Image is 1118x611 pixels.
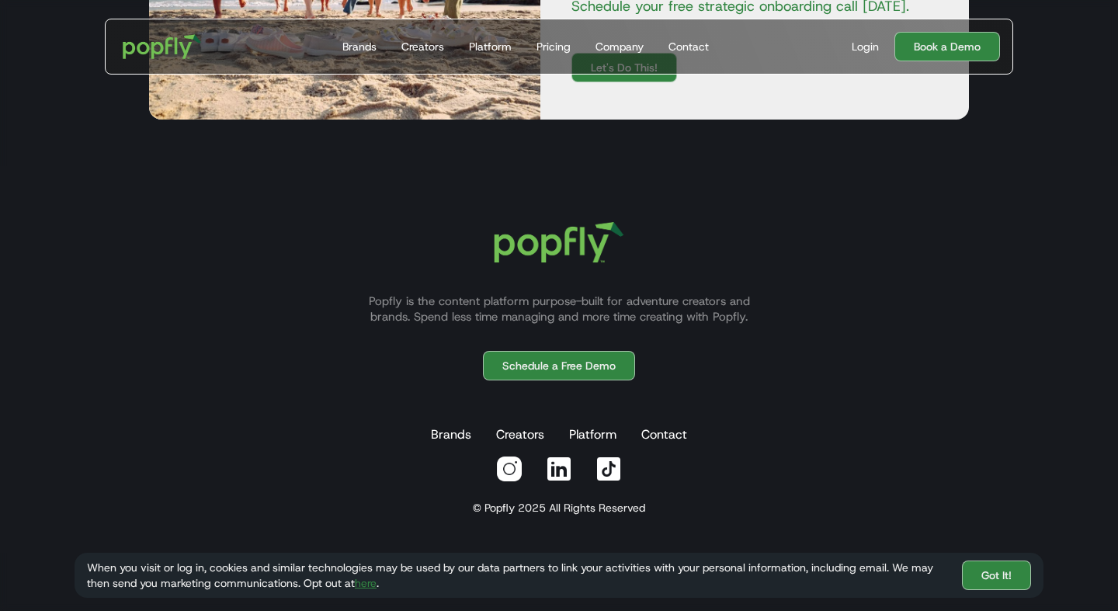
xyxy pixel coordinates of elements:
[473,500,645,516] div: © Popfly 2025 All Rights Reserved
[112,23,212,70] a: home
[595,39,644,54] div: Company
[662,19,715,74] a: Contact
[493,419,547,450] a: Creators
[401,39,444,54] div: Creators
[483,351,635,380] a: Schedule a Free Demo
[349,293,769,325] p: Popfly is the content platform purpose-built for adventure creators and brands. Spend less time m...
[355,576,377,590] a: here
[87,560,950,591] div: When you visit or log in, cookies and similar technologies may be used by our data partners to li...
[566,419,620,450] a: Platform
[638,419,690,450] a: Contact
[589,19,650,74] a: Company
[428,419,474,450] a: Brands
[852,39,879,54] div: Login
[668,39,709,54] div: Contact
[463,19,518,74] a: Platform
[536,39,571,54] div: Pricing
[395,19,450,74] a: Creators
[469,39,512,54] div: Platform
[845,39,885,54] a: Login
[342,39,377,54] div: Brands
[894,32,1000,61] a: Book a Demo
[336,19,383,74] a: Brands
[530,19,577,74] a: Pricing
[962,561,1031,590] a: Got It!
